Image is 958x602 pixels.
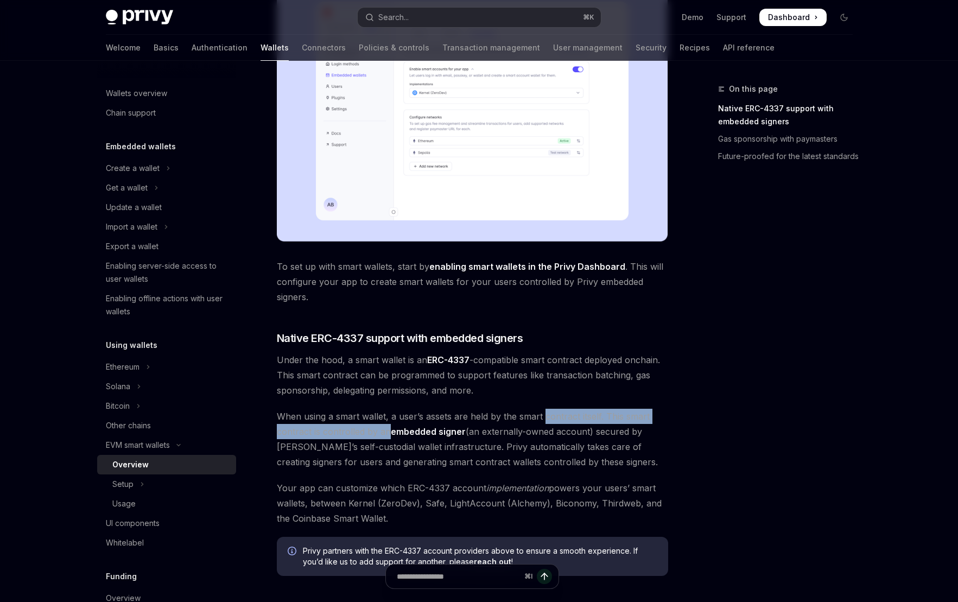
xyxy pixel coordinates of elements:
[106,419,151,432] div: Other chains
[723,35,775,61] a: API reference
[154,35,179,61] a: Basics
[97,416,236,435] a: Other chains
[97,494,236,514] a: Usage
[303,546,657,567] span: Privy partners with the ERC-4337 account providers above to ensure a smooth experience. If you’d ...
[636,35,667,61] a: Security
[729,83,778,96] span: On this page
[106,439,170,452] div: EVM smart wallets
[106,106,156,119] div: Chain support
[106,570,137,583] h5: Funding
[97,103,236,123] a: Chain support
[97,455,236,474] a: Overview
[391,426,466,437] strong: embedded signer
[429,261,625,273] a: enabling smart wallets in the Privy Dashboard
[835,9,853,26] button: Toggle dark mode
[106,162,160,175] div: Create a wallet
[106,140,176,153] h5: Embedded wallets
[378,11,409,24] div: Search...
[106,259,230,286] div: Enabling server-side access to user wallets
[759,9,827,26] a: Dashboard
[106,517,160,530] div: UI components
[302,35,346,61] a: Connectors
[97,217,236,237] button: Toggle Import a wallet section
[718,100,861,130] a: Native ERC-4337 support with embedded signers
[680,35,710,61] a: Recipes
[97,474,236,494] button: Toggle Setup section
[106,536,144,549] div: Whitelabel
[474,557,511,567] a: reach out
[112,458,149,471] div: Overview
[97,84,236,103] a: Wallets overview
[397,565,520,588] input: Ask a question...
[288,547,299,557] svg: Info
[716,12,746,23] a: Support
[97,377,236,396] button: Toggle Solana section
[277,409,668,470] span: When using a smart wallet, a user’s assets are held by the smart contract itself. This smart cont...
[537,569,552,584] button: Send message
[106,240,158,253] div: Export a wallet
[97,435,236,455] button: Toggle EVM smart wallets section
[97,533,236,553] a: Whitelabel
[106,201,162,214] div: Update a wallet
[106,87,167,100] div: Wallets overview
[261,35,289,61] a: Wallets
[277,480,668,526] span: Your app can customize which ERC-4337 account powers your users’ smart wallets, between Kernel (Z...
[106,220,157,233] div: Import a wallet
[97,178,236,198] button: Toggle Get a wallet section
[97,357,236,377] button: Toggle Ethereum section
[583,13,594,22] span: ⌘ K
[106,380,130,393] div: Solana
[112,478,134,491] div: Setup
[442,35,540,61] a: Transaction management
[427,354,470,366] a: ERC-4337
[97,198,236,217] a: Update a wallet
[486,483,549,493] em: implementation
[97,237,236,256] a: Export a wallet
[106,400,130,413] div: Bitcoin
[718,130,861,148] a: Gas sponsorship with paymasters
[682,12,703,23] a: Demo
[277,259,668,305] span: To set up with smart wallets, start by . This will configure your app to create smart wallets for...
[112,497,136,510] div: Usage
[106,339,157,352] h5: Using wallets
[106,10,173,25] img: dark logo
[553,35,623,61] a: User management
[277,331,523,346] span: Native ERC-4337 support with embedded signers
[718,148,861,165] a: Future-proofed for the latest standards
[97,289,236,321] a: Enabling offline actions with user wallets
[97,514,236,533] a: UI components
[97,396,236,416] button: Toggle Bitcoin section
[768,12,810,23] span: Dashboard
[106,35,141,61] a: Welcome
[358,8,601,27] button: Open search
[359,35,429,61] a: Policies & controls
[97,159,236,178] button: Toggle Create a wallet section
[192,35,248,61] a: Authentication
[106,360,139,373] div: Ethereum
[277,352,668,398] span: Under the hood, a smart wallet is an -compatible smart contract deployed onchain. This smart cont...
[106,292,230,318] div: Enabling offline actions with user wallets
[97,256,236,289] a: Enabling server-side access to user wallets
[106,181,148,194] div: Get a wallet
